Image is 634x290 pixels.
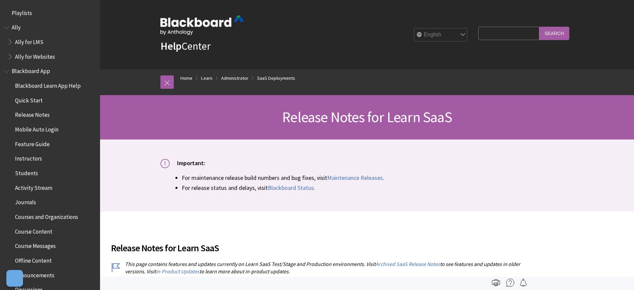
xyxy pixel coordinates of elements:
[12,7,32,16] span: Playlists
[180,74,192,82] a: Home
[327,174,383,182] a: Maintenance Releases
[15,95,43,104] span: Quick Start
[177,159,205,167] span: Important:
[160,39,210,53] a: HelpCenter
[414,28,468,42] select: Site Language Selector
[221,74,248,82] a: Administrator
[15,138,50,148] span: Feature Guide
[111,233,525,255] h2: Release Notes for Learn SaaS
[15,51,55,60] span: Ally for Websites
[15,168,38,177] span: Students
[15,241,56,250] span: Course Messages
[160,16,244,35] img: Blackboard by Anthology
[257,74,295,82] a: SaaS Deployments
[15,211,78,220] span: Courses and Organizations
[506,279,514,287] img: More help
[15,197,36,206] span: Journals
[201,74,212,82] a: Learn
[12,66,50,75] span: Blackboard App
[15,226,52,235] span: Course Content
[15,255,52,264] span: Offline Content
[12,22,21,31] span: Ally
[156,268,199,275] a: In-Product Updates
[376,261,440,268] a: Archived SaaS Release Notes
[282,108,452,126] span: Release Notes for Learn SaaS
[15,270,54,279] span: Announcements
[111,260,525,275] p: This page contains features and updates currently on Learn SaaS Test/Stage and Production environ...
[15,36,43,45] span: Ally for LMS
[15,80,81,89] span: Blackboard Learn App Help
[539,27,569,40] input: Search
[492,279,500,287] img: Print
[6,270,23,287] button: Open Preferences
[519,279,527,287] img: Follow this page
[182,183,574,192] li: For release status and delays, visit .
[15,153,42,162] span: Instructors
[15,124,58,133] span: Mobile Auto Login
[15,182,52,191] span: Activity Stream
[268,184,314,192] a: Blackboard Status
[182,173,574,182] li: For maintenance release build numbers and bug fixes, visit .
[160,39,181,53] strong: Help
[4,22,96,62] nav: Book outline for Anthology Ally Help
[15,109,50,118] span: Release Notes
[4,7,96,19] nav: Book outline for Playlists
